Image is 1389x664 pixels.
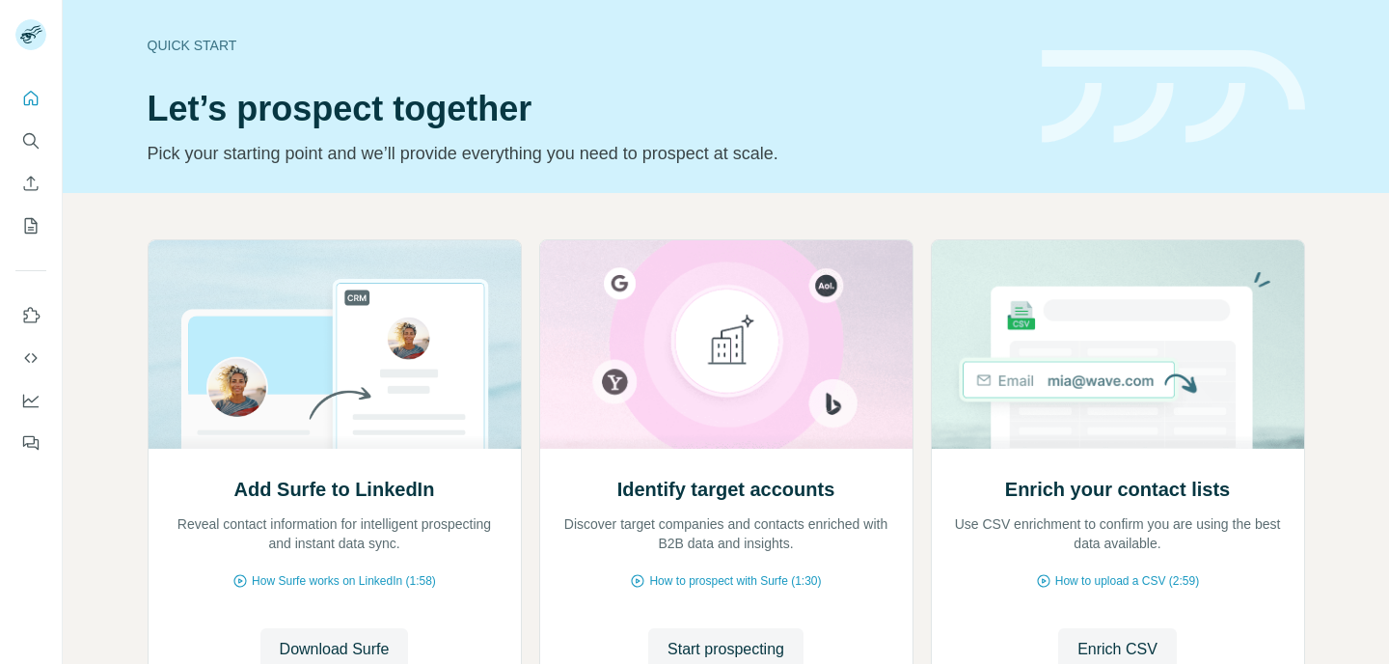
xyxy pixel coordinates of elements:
[280,638,390,661] span: Download Surfe
[931,240,1305,449] img: Enrich your contact lists
[15,208,46,243] button: My lists
[539,240,913,449] img: Identify target accounts
[15,426,46,460] button: Feedback
[951,514,1285,553] p: Use CSV enrichment to confirm you are using the best data available.
[617,476,835,503] h2: Identify target accounts
[649,572,821,590] span: How to prospect with Surfe (1:30)
[15,383,46,418] button: Dashboard
[148,140,1019,167] p: Pick your starting point and we’ll provide everything you need to prospect at scale.
[234,476,435,503] h2: Add Surfe to LinkedIn
[15,298,46,333] button: Use Surfe on LinkedIn
[559,514,893,553] p: Discover target companies and contacts enriched with B2B data and insights.
[15,341,46,375] button: Use Surfe API
[15,124,46,158] button: Search
[667,638,784,661] span: Start prospecting
[1077,638,1157,661] span: Enrich CSV
[252,572,436,590] span: How Surfe works on LinkedIn (1:58)
[15,166,46,201] button: Enrich CSV
[148,240,522,449] img: Add Surfe to LinkedIn
[148,36,1019,55] div: Quick start
[1042,50,1305,144] img: banner
[1005,476,1230,503] h2: Enrich your contact lists
[168,514,502,553] p: Reveal contact information for intelligent prospecting and instant data sync.
[15,81,46,116] button: Quick start
[148,90,1019,128] h1: Let’s prospect together
[1055,572,1199,590] span: How to upload a CSV (2:59)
